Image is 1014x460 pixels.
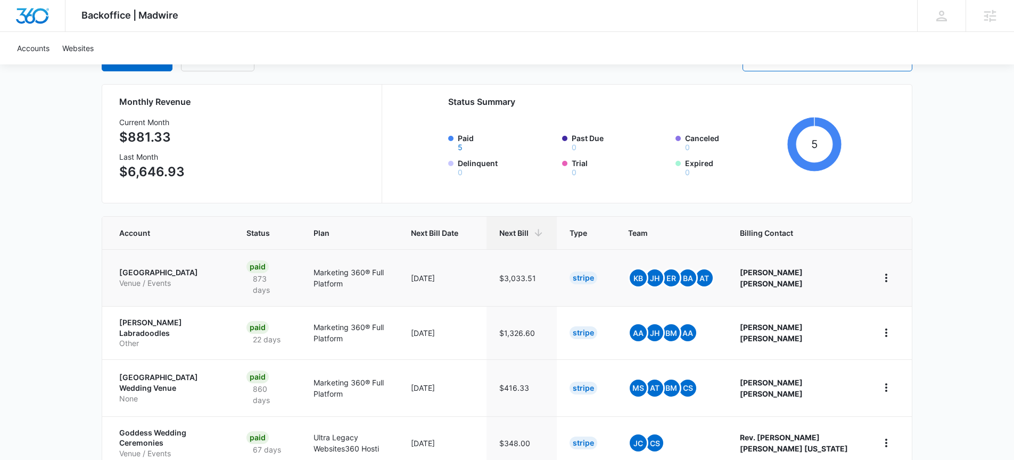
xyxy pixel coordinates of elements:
[487,359,557,416] td: $416.33
[119,95,369,108] h2: Monthly Revenue
[119,317,221,349] a: [PERSON_NAME] LabradoodlesOther
[246,431,269,444] div: Paid
[11,32,56,64] a: Accounts
[458,158,556,176] label: Delinquent
[119,278,221,289] p: Venue / Events
[119,267,221,278] p: [GEOGRAPHIC_DATA]
[458,133,556,151] label: Paid
[570,437,597,449] div: Stripe
[570,272,597,284] div: Stripe
[679,380,696,397] span: CS
[570,227,587,239] span: Type
[685,158,783,176] label: Expired
[740,378,803,398] strong: [PERSON_NAME] [PERSON_NAME]
[740,268,803,288] strong: [PERSON_NAME] [PERSON_NAME]
[246,371,269,383] div: Paid
[246,321,269,334] div: Paid
[398,359,487,416] td: [DATE]
[487,249,557,306] td: $3,033.51
[663,324,680,341] span: BM
[314,377,385,399] p: Marketing 360® Full Platform
[685,133,783,151] label: Canceled
[628,227,699,239] span: Team
[646,324,663,341] span: JH
[119,128,185,147] p: $881.33
[119,393,221,404] p: None
[119,448,221,459] p: Venue / Events
[696,269,713,286] span: AT
[663,269,680,286] span: ER
[119,428,221,459] a: Goddess Wedding CeremoniesVenue / Events
[646,269,663,286] span: JH
[398,249,487,306] td: [DATE]
[411,227,458,239] span: Next Bill Date
[572,158,670,176] label: Trial
[119,162,185,182] p: $6,646.93
[663,380,680,397] span: BM
[314,267,385,289] p: Marketing 360® Full Platform
[630,324,647,341] span: AA
[119,227,205,239] span: Account
[878,324,895,341] button: home
[878,379,895,396] button: home
[246,334,287,345] p: 22 days
[119,317,221,338] p: [PERSON_NAME] Labradoodles
[119,338,221,349] p: Other
[740,227,852,239] span: Billing Contact
[119,372,221,393] p: [GEOGRAPHIC_DATA] Wedding Venue
[314,227,385,239] span: Plan
[570,326,597,339] div: Stripe
[119,117,185,128] h3: Current Month
[246,444,287,455] p: 67 days
[740,433,848,453] strong: Rev. [PERSON_NAME] [PERSON_NAME] [US_STATE]
[630,434,647,451] span: JC
[119,151,185,162] h3: Last Month
[448,95,842,108] h2: Status Summary
[679,324,696,341] span: AA
[499,227,529,239] span: Next Bill
[630,269,647,286] span: KB
[246,383,288,406] p: 860 days
[487,306,557,359] td: $1,326.60
[246,227,273,239] span: Status
[314,322,385,344] p: Marketing 360® Full Platform
[878,269,895,286] button: home
[398,306,487,359] td: [DATE]
[458,144,463,151] button: Paid
[246,260,269,273] div: Paid
[119,372,221,404] a: [GEOGRAPHIC_DATA] Wedding VenueNone
[630,380,647,397] span: MS
[646,380,663,397] span: AT
[246,273,288,295] p: 873 days
[878,434,895,451] button: home
[572,133,670,151] label: Past Due
[740,323,803,343] strong: [PERSON_NAME] [PERSON_NAME]
[646,434,663,451] span: CS
[314,432,385,454] p: Ultra Legacy Websites360 Hosti
[119,267,221,288] a: [GEOGRAPHIC_DATA]Venue / Events
[56,32,100,64] a: Websites
[570,382,597,395] div: Stripe
[81,10,178,21] span: Backoffice | Madwire
[679,269,696,286] span: BA
[811,137,818,151] tspan: 5
[119,428,221,448] p: Goddess Wedding Ceremonies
